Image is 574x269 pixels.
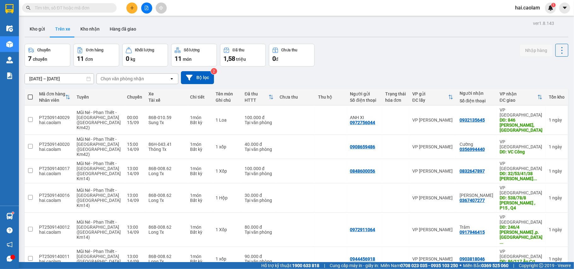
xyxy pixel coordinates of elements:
[190,230,209,235] div: Bất kỳ
[39,147,70,152] div: hai.caolam
[148,198,184,203] div: Long Tx
[216,169,238,174] div: 1 Xốp
[409,89,456,106] th: Toggle SortBy
[350,144,375,149] div: 0908659486
[190,120,209,125] div: Bất kỳ
[552,117,562,123] span: ngày
[481,263,508,268] strong: 0369 525 060
[127,142,142,147] div: 15:00
[245,91,268,96] div: Đã thu
[130,6,134,10] span: plus
[144,6,149,10] span: file-add
[184,48,200,52] div: Số lượng
[39,198,70,203] div: hai.caolam
[39,225,70,230] div: PT2509140012
[77,220,121,240] span: Mũi Né - Phan Thiết - [GEOGRAPHIC_DATA] ([GEOGRAPHIC_DATA] Km14)
[500,91,537,96] div: VP nhận
[539,263,543,268] span: copyright
[77,137,121,157] span: Mũi Né - Phan Thiết - [GEOGRAPHIC_DATA] ([GEOGRAPHIC_DATA] Km42)
[245,98,268,103] div: HTTT
[7,227,13,233] span: question-circle
[141,3,152,14] button: file-add
[500,240,503,245] span: ...
[77,55,84,62] span: 11
[86,48,103,52] div: Đơn hàng
[6,41,13,48] img: warehouse-icon
[25,74,94,84] input: Select a date range.
[245,230,273,235] div: Tại văn phòng
[5,4,14,14] img: logo-vxr
[148,166,184,171] div: 86B-008.62
[148,171,184,176] div: Long Tx
[77,161,121,181] span: Mũi Né - Phan Thiết - [GEOGRAPHIC_DATA] ([GEOGRAPHIC_DATA] Km14)
[223,55,235,62] span: 1,58
[245,166,273,171] div: 100.000 đ
[28,55,32,62] span: 7
[148,115,184,120] div: 86B-010.59
[77,94,121,100] div: Tuyến
[6,57,13,63] img: warehouse-icon
[190,166,209,171] div: 1 món
[39,91,65,96] div: Mã đơn hàng
[500,225,542,245] div: DĐ: 246/4 Nguyễn Thị Nhỏ ,p. Minh phụng ,Q11
[190,193,209,198] div: 1 món
[101,76,144,82] div: Chọn văn phòng nhận
[548,5,554,11] img: icon-new-feature
[75,21,105,37] button: Kho nhận
[6,213,13,220] img: warehouse-icon
[241,89,276,106] th: Toggle SortBy
[500,215,542,225] div: VP [GEOGRAPHIC_DATA]
[385,91,406,96] div: Trạng thái
[460,142,493,147] div: Cường
[12,212,14,214] sup: 1
[245,193,273,198] div: 30.000 đ
[233,48,244,52] div: Đã thu
[350,91,379,96] div: Người gửi
[50,21,75,37] button: Trên xe
[190,142,209,147] div: 1 món
[245,115,273,120] div: 100.000 đ
[350,227,375,232] div: 0972911064
[412,256,453,261] div: VP [PERSON_NAME]
[549,227,565,232] div: 1
[127,259,142,264] div: 14/09
[216,91,238,96] div: Tên món
[281,48,298,52] div: Chưa thu
[130,57,135,62] span: kg
[39,120,70,125] div: hai.caolam
[412,91,448,96] div: VP gửi
[39,254,70,259] div: PT2509140011
[276,57,278,62] span: đ
[500,195,542,210] div: DĐ: 538/78/8 Đoàn Văn Bơ , P15 , Q4
[148,98,184,103] div: Tài xế
[460,91,493,96] div: Người nhận
[216,227,238,232] div: 1 Xốp
[127,225,142,230] div: 13:00
[190,147,209,152] div: Bất kỳ
[460,264,461,267] span: ⚪️
[122,44,168,66] button: Khối lượng0kg
[26,6,31,10] span: search
[350,115,379,120] div: ANH XI
[510,4,545,12] span: hai.caolam
[552,144,562,149] span: ngày
[412,169,453,174] div: VP [PERSON_NAME]
[148,254,184,259] div: 86B-008.62
[190,198,209,203] div: Bất kỳ
[500,249,542,259] div: VP [GEOGRAPHIC_DATA]
[460,198,485,203] div: 0367407277
[380,262,458,269] span: Miền Nam
[190,225,209,230] div: 1 món
[280,94,312,100] div: Chưa thu
[127,230,142,235] div: 14/09
[500,98,537,103] div: ĐC giao
[549,169,565,174] div: 1
[181,71,214,84] button: Bộ lọc
[148,259,184,264] div: Long Tx
[190,115,209,120] div: 1 món
[33,57,47,62] span: chuyến
[385,98,406,103] div: hóa đơn
[7,242,13,248] span: notification
[190,171,209,176] div: Bất kỳ
[216,98,238,103] div: Ghi chú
